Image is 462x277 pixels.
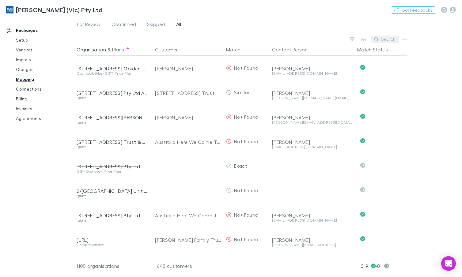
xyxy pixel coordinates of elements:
div: [EMAIL_ADDRESS][DOMAIN_NAME] [272,219,352,222]
div: Australia Here We Come Trust [155,203,221,228]
span: Not Found [234,212,258,218]
div: [URL] [77,237,148,243]
div: [STREET_ADDRESS] Pty Ltd [77,212,148,219]
div: [EMAIL_ADDRESS][DOMAIN_NAME] [272,72,352,75]
div: Ignite [77,145,148,149]
div: [STREET_ADDRESS] Golden Triangle Investment Trust [77,66,148,72]
span: Not Found [234,187,258,193]
span: Similar [234,89,250,95]
a: Billing [10,94,80,104]
div: [PERSON_NAME] [272,90,352,96]
span: All [176,21,181,29]
div: 2/[GEOGRAPHIC_DATA] Unit Trust [77,188,148,194]
div: 648 customers [150,260,224,272]
button: Search [371,36,399,43]
span: For Review [77,21,100,29]
div: [STREET_ADDRESS] Pty Ltd [77,163,148,170]
a: Recharges [1,25,80,35]
a: Vendors [10,45,80,55]
div: Marbryde Pty Ltd [155,252,221,277]
div: [STREET_ADDRESS] Trust [155,81,221,105]
div: [PERSON_NAME][DOMAIN_NAME][EMAIL_ADDRESS][PERSON_NAME][DOMAIN_NAME] [272,96,352,100]
img: William Buck (Vic) Pty Ltd's Logo [6,6,13,13]
button: Customer [155,43,185,56]
div: Ignite [77,121,148,124]
svg: Skipped [360,187,365,192]
div: [EMAIL_ADDRESS][DOMAIN_NAME] [272,145,352,149]
div: 1105 organisations [77,260,150,272]
svg: Confirmed [360,138,365,143]
div: [PERSON_NAME] [272,212,352,219]
div: & [77,43,148,56]
a: [PERSON_NAME] (Vic) Pty Ltd [2,2,106,17]
div: [PERSON_NAME] [272,66,352,72]
div: Ignite [77,96,148,100]
div: Ignite [77,194,148,198]
a: Imports [10,55,80,65]
div: [STREET_ADDRESS] Pty Ltd ATF [STREET_ADDRESS] Trust [77,90,148,96]
svg: Confirmed [360,114,365,119]
p: 1019 · 81 [359,260,407,272]
div: Cashbook (Non-GST) Price Plan [77,72,148,75]
div: Australia Here We Come Trust [155,130,221,154]
svg: Skipped [360,163,365,168]
div: [PERSON_NAME] [155,56,221,81]
button: Filter [347,36,370,43]
button: Contact Person [272,43,315,56]
span: Not Found [234,138,258,144]
span: Skipped [147,21,165,29]
div: Ignite [77,219,148,222]
span: Confirmed [112,21,136,29]
div: [PERSON_NAME][EMAIL_ADDRESS] [272,243,352,247]
div: [PERSON_NAME] [272,114,352,121]
svg: Confirmed [360,89,365,94]
div: GST Cashbook Price Plan [77,170,148,173]
div: [PERSON_NAME] [272,139,352,145]
button: Match [226,43,248,56]
a: Charges [10,65,80,74]
div: Comprehensive [77,243,148,247]
h3: [PERSON_NAME] (Vic) Pty Ltd [16,6,102,13]
span: Not Found [234,114,258,120]
span: Exact [234,163,247,169]
a: Invoices [10,104,80,114]
span: Not Found [234,65,258,71]
div: [STREET_ADDRESS] Trust & Grenville Trust [77,139,148,145]
div: [PERSON_NAME] Family Trust [155,228,221,252]
span: Not Found [234,236,258,242]
svg: Confirmed [360,236,365,241]
a: Setup [10,35,80,45]
button: Plans [112,43,124,56]
button: Match Status [357,43,395,56]
div: [PERSON_NAME][EMAIL_ADDRESS][DOMAIN_NAME] [272,121,352,124]
a: Agreements [10,114,80,123]
svg: Confirmed [360,65,365,70]
button: Got Feedback? [391,6,436,14]
button: Organisation [77,43,106,56]
div: [PERSON_NAME] [155,105,221,130]
svg: Confirmed [360,212,365,217]
div: [PERSON_NAME] [272,237,352,243]
a: Connections [10,84,80,94]
a: Mapping [10,74,80,84]
div: Open Intercom Messenger [441,256,456,271]
div: [STREET_ADDRESS][PERSON_NAME] Trust [77,114,148,121]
